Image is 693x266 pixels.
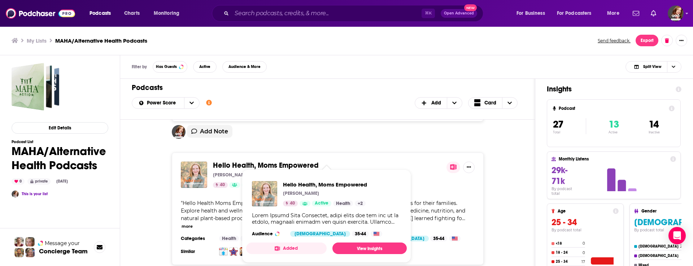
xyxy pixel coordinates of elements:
span: Open Advanced [444,12,474,15]
button: Audience & More [222,61,267,73]
a: Show notifications dropdown [630,7,642,20]
span: New [464,4,477,11]
img: User Profile [668,5,684,21]
span: Podcasts [90,8,111,18]
h4: 25 [680,244,684,249]
h4: 0 [583,241,585,246]
img: user avatar [172,125,186,139]
button: Choose View [626,61,681,73]
p: Inactive [649,130,660,134]
span: 13 [609,118,619,130]
img: Sydney Profile [14,237,24,246]
button: open menu [184,98,199,108]
span: Hello Health Moms Empowered, shows women and men how to be strong, positive leaders for their fam... [181,200,465,222]
h3: Similar [181,249,213,254]
button: open menu [132,100,184,106]
span: 14 [649,118,659,130]
img: Hello Health, Moms Empowered [181,162,207,188]
a: My Lists [27,37,47,44]
h4: 17 [581,259,585,264]
div: private [27,178,51,185]
h3: Filter by [132,64,147,69]
button: more [182,223,193,229]
img: Podchaser - Follow, Share and Rate Podcasts [6,7,75,20]
h3: Podcast List [12,140,108,144]
button: Edit Details [12,122,108,134]
span: Hello Health, Moms Empowered [213,161,319,170]
h4: Monthly Listens [559,156,667,162]
span: Card [484,100,496,106]
h4: 0 [583,250,585,255]
img: Jules Profile [25,237,35,246]
div: 35-44 [352,231,369,237]
h4: <18 [556,241,581,246]
span: Monitoring [154,8,179,18]
span: Split View [643,65,661,69]
p: [PERSON_NAME] [213,172,249,178]
a: Active [312,201,331,206]
button: open menu [552,8,602,19]
span: Active [315,200,328,207]
img: Jon Profile [14,248,24,257]
a: Show additional information [206,99,212,106]
button: open menu [149,8,189,19]
a: Hello Health, Moms Empowered [252,181,277,206]
h2: Choose List sort [132,97,200,109]
button: Choose View [468,97,518,109]
span: Add Note [200,128,228,135]
div: 35-44 [430,236,447,241]
span: Has Guests [156,65,177,69]
h1: MAHA/Alternative Health Podcasts [12,144,108,172]
a: Health [219,236,239,241]
span: " [181,200,465,222]
span: Audience & More [228,65,261,69]
a: Show notifications dropdown [648,7,659,20]
h4: By podcast total [552,228,619,232]
span: Hello Health, Moms Empowered [283,181,367,188]
a: Conversations with Cyndy [219,247,228,256]
button: Active [193,61,217,73]
span: More [607,8,619,18]
button: Export [636,35,658,46]
span: ⌘ K [422,9,435,18]
button: + Add [415,97,462,109]
img: Special Mommie Life [240,247,248,256]
div: [DEMOGRAPHIC_DATA] [290,231,350,237]
h4: [DEMOGRAPHIC_DATA] [638,244,679,249]
div: Lorem Ipsumd Sita Consectet, adipi elits doe tem inc ut la etdolo, magnaali enimadm ven quisn exe... [252,212,401,225]
img: Barbara Profile [25,248,35,257]
span: Logged in as pamelastevensmedia [668,5,684,21]
button: Show profile menu [668,5,684,21]
button: open menu [602,8,628,19]
a: 40 [213,182,228,188]
h4: 18 - 24 [556,250,581,255]
span: 40 [290,200,295,207]
div: Search podcasts, credits, & more... [219,5,490,22]
a: 40 [283,201,298,206]
a: MAHA/Alternative Health Podcasts [12,63,59,111]
span: Active [199,65,210,69]
span: For Business [517,8,545,18]
h4: Podcast [559,106,666,111]
button: open menu [511,8,554,19]
img: Cup Of Awesomism selfcare Autism & Anxiety [229,247,238,256]
a: Pamela Stevens Media [12,190,19,198]
h3: Audience [252,231,284,237]
a: Health [333,201,353,206]
button: Show More Button [676,35,687,46]
div: [DATE] [53,179,71,184]
div: 0 [12,178,25,185]
span: 27 [553,118,563,130]
a: This is your list [22,192,48,196]
div: Open Intercom Messenger [668,227,686,244]
span: Message your [45,240,80,247]
span: 40 [220,181,225,189]
span: Power Score [147,100,178,106]
p: Total [553,130,586,134]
